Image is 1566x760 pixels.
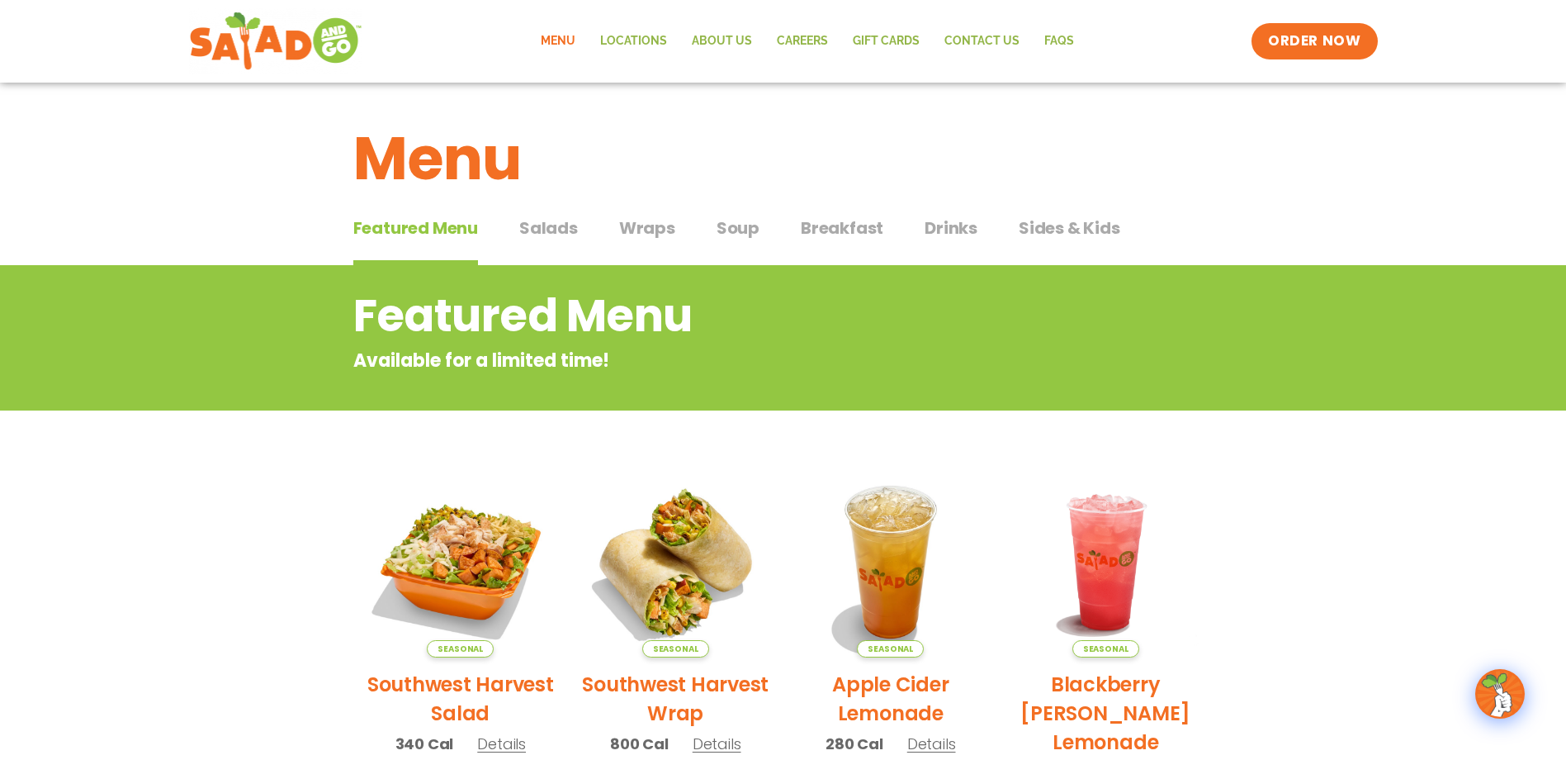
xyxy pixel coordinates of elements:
[353,283,1081,349] h2: Featured Menu
[619,216,675,240] span: Wraps
[932,22,1032,60] a: Contact Us
[1019,216,1120,240] span: Sides & Kids
[588,22,679,60] a: Locations
[693,734,741,754] span: Details
[717,216,759,240] span: Soup
[353,210,1214,266] div: Tabbed content
[907,734,956,754] span: Details
[189,8,363,74] img: new-SAG-logo-768×292
[353,347,1081,374] p: Available for a limited time!
[427,640,494,658] span: Seasonal
[580,670,771,728] h2: Southwest Harvest Wrap
[1477,671,1523,717] img: wpChatIcon
[1032,22,1086,60] a: FAQs
[519,216,578,240] span: Salads
[353,216,478,240] span: Featured Menu
[826,733,883,755] span: 280 Cal
[580,467,771,658] img: Product photo for Southwest Harvest Wrap
[642,640,709,658] span: Seasonal
[1268,31,1360,51] span: ORDER NOW
[528,22,588,60] a: Menu
[610,733,669,755] span: 800 Cal
[1010,467,1201,658] img: Product photo for Blackberry Bramble Lemonade
[925,216,977,240] span: Drinks
[395,733,454,755] span: 340 Cal
[796,670,986,728] h2: Apple Cider Lemonade
[796,467,986,658] img: Product photo for Apple Cider Lemonade
[857,640,924,658] span: Seasonal
[801,216,883,240] span: Breakfast
[528,22,1086,60] nav: Menu
[477,734,526,754] span: Details
[353,114,1214,203] h1: Menu
[1010,670,1201,757] h2: Blackberry [PERSON_NAME] Lemonade
[764,22,840,60] a: Careers
[679,22,764,60] a: About Us
[1251,23,1377,59] a: ORDER NOW
[366,467,556,658] img: Product photo for Southwest Harvest Salad
[366,670,556,728] h2: Southwest Harvest Salad
[840,22,932,60] a: GIFT CARDS
[1072,640,1139,658] span: Seasonal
